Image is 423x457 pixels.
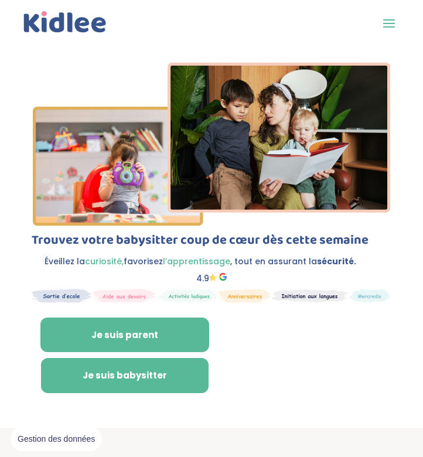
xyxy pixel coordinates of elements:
[11,427,102,452] button: Gestion des données
[32,289,91,303] img: Sortie decole
[157,289,217,303] img: Mercredi
[32,62,391,226] img: Group 8-2
[272,289,348,303] img: Atelier thematique
[85,255,124,267] span: curiosité,
[32,272,391,286] p: 4.9
[32,232,369,255] h1: Trouvez votre babysitter coup de cœur dès cette semaine
[163,255,230,267] span: l’apprentissage
[41,358,209,393] a: Je suis babysitter
[32,255,369,269] p: Éveillez la favorisez , tout en assurant la
[219,289,271,303] img: Anniversaire
[349,289,390,303] img: Thematique
[40,318,209,353] a: Je suis parent
[93,289,155,303] img: weekends
[317,255,356,267] strong: sécurité.
[18,434,95,445] span: Gestion des données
